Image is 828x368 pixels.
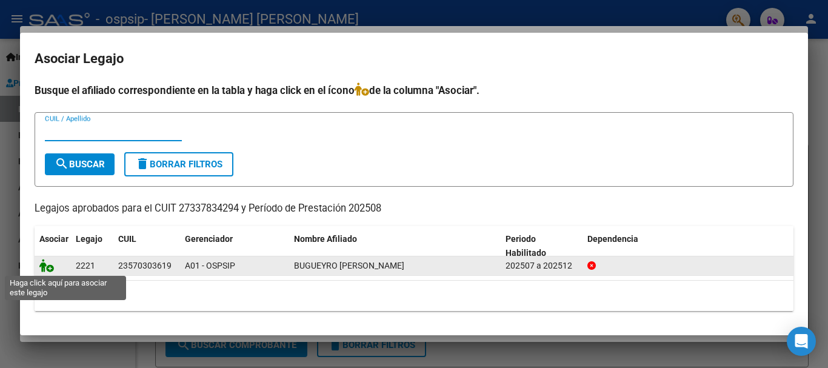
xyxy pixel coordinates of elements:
[55,156,69,171] mat-icon: search
[45,153,115,175] button: Buscar
[180,226,289,266] datatable-header-cell: Gerenciador
[294,234,357,244] span: Nombre Afiliado
[118,234,136,244] span: CUIL
[135,159,222,170] span: Borrar Filtros
[185,261,235,270] span: A01 - OSPSIP
[76,261,95,270] span: 2221
[135,156,150,171] mat-icon: delete
[294,261,404,270] span: BUGUEYRO SANTIAGO ADRIEL
[35,82,793,98] h4: Busque el afiliado correspondiente en la tabla y haga click en el ícono de la columna "Asociar".
[55,159,105,170] span: Buscar
[787,327,816,356] div: Open Intercom Messenger
[501,226,583,266] datatable-header-cell: Periodo Habilitado
[76,234,102,244] span: Legajo
[124,152,233,176] button: Borrar Filtros
[35,226,71,266] datatable-header-cell: Asociar
[35,281,793,311] div: 1 registros
[71,226,113,266] datatable-header-cell: Legajo
[289,226,501,266] datatable-header-cell: Nombre Afiliado
[39,234,68,244] span: Asociar
[113,226,180,266] datatable-header-cell: CUIL
[35,47,793,70] h2: Asociar Legajo
[506,259,578,273] div: 202507 a 202512
[587,234,638,244] span: Dependencia
[185,234,233,244] span: Gerenciador
[583,226,794,266] datatable-header-cell: Dependencia
[506,234,546,258] span: Periodo Habilitado
[35,201,793,216] p: Legajos aprobados para el CUIT 27337834294 y Período de Prestación 202508
[118,259,172,273] div: 23570303619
